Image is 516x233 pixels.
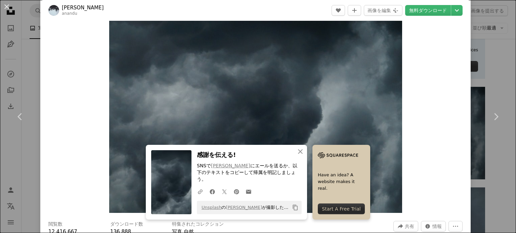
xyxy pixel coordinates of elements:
button: 画像を編集 [364,5,402,16]
a: [PERSON_NAME] [211,163,250,168]
button: クリップボードにコピーする [290,202,301,213]
button: いいね！ [332,5,345,16]
a: Facebookでシェアする [206,185,218,198]
button: その他のアクション [448,221,463,232]
span: の が撮影した写真 [198,202,290,213]
a: Eメールでシェアする [243,185,255,198]
span: Have an idea? A website makes it real. [318,172,365,192]
h3: 感謝を伝える! [197,150,302,160]
a: Pinterestでシェアする [230,185,243,198]
a: Twitterでシェアする [218,185,230,198]
button: この画像に関する統計 [421,221,446,232]
button: このビジュアルを共有する [393,221,418,232]
img: Anandu Vinodのプロフィールを見る [48,5,59,16]
a: Unsplash [202,205,221,210]
a: anandu [62,11,77,16]
div: Start A Free Trial [318,203,365,214]
button: ダウンロードサイズを選択してください [451,5,463,16]
button: この画像でズームインする [109,18,402,213]
button: コレクションに追加する [348,5,361,16]
a: Have an idea? A website makes it real.Start A Free Trial [312,145,370,220]
a: [PERSON_NAME] [226,205,262,210]
span: 共有 [405,221,414,231]
h3: 閲覧数 [48,221,62,228]
img: file-1705255347840-230a6ab5bca9image [318,150,358,160]
h3: 特集されたコレクション [172,221,224,228]
a: [PERSON_NAME] [62,4,104,11]
a: 次へ [476,84,516,149]
h3: ダウンロード数 [110,221,143,228]
p: SNSで にエールを送るか、以下のテキストをコピーして帰属を明記しましょう。 [197,163,302,183]
a: 無料ダウンロード [405,5,451,16]
img: 曇り空 [109,18,402,213]
span: 情報 [432,221,442,231]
